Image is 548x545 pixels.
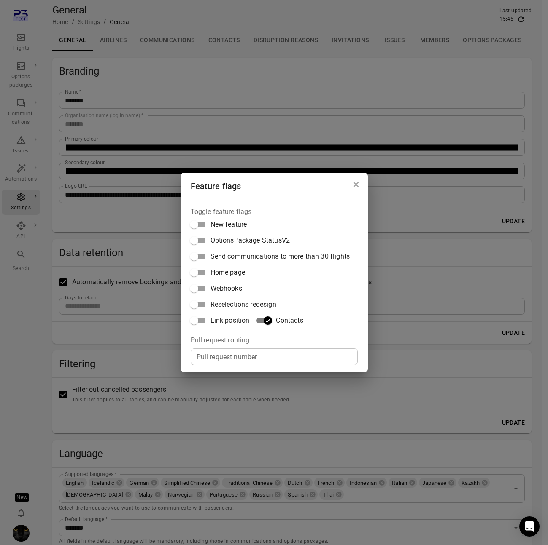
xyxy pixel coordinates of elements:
[211,299,276,310] span: Reselections redesign
[211,267,245,278] span: Home page
[181,173,368,200] h2: Feature flags
[211,219,247,230] span: New feature
[348,176,364,193] button: Close dialog
[211,283,242,294] span: Webhooks
[211,315,250,326] span: Link position
[211,235,290,246] span: OptionsPackage StatusV2
[191,335,250,345] legend: Pull request routing
[519,516,540,537] div: Open Intercom Messenger
[191,207,252,216] legend: Toggle feature flags
[211,251,350,262] span: Send communications to more than 30 flights
[276,315,303,326] span: Contacts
